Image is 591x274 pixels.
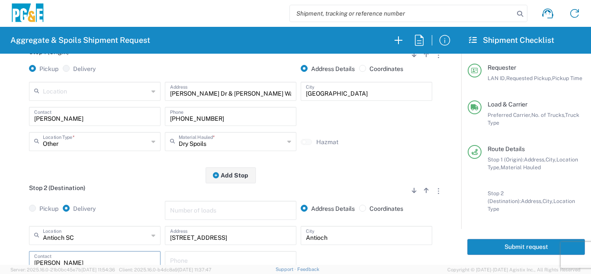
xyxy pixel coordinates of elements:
[552,75,582,81] span: Pickup Time
[447,266,581,274] span: Copyright © [DATE]-[DATE] Agistix Inc., All Rights Reserved
[469,35,554,45] h2: Shipment Checklist
[10,3,45,24] img: pge
[488,190,521,204] span: Stop 2 (Destination):
[488,64,516,71] span: Requester
[488,112,531,118] span: Preferred Carrier,
[506,75,552,81] span: Requested Pickup,
[467,239,585,255] button: Submit request
[276,267,297,272] a: Support
[206,167,256,183] button: Add Stop
[359,65,403,73] label: Coordinates
[501,164,541,171] span: Material Hauled
[290,5,514,22] input: Shipment, tracking or reference number
[488,156,524,163] span: Stop 1 (Origin):
[119,267,212,272] span: Client: 2025.16.0-b4dc8a9
[488,101,527,108] span: Load & Carrier
[521,198,543,204] span: Address,
[316,138,338,146] label: Hazmat
[524,156,546,163] span: Address,
[543,198,553,204] span: City,
[297,267,319,272] a: Feedback
[29,184,85,191] span: Stop 2 (Destination)
[178,267,212,272] span: [DATE] 11:37:47
[531,112,565,118] span: No. of Trucks,
[488,145,525,152] span: Route Details
[359,205,403,213] label: Coordinates
[10,267,115,272] span: Server: 2025.16.0-21b0bc45e7b
[301,65,355,73] label: Address Details
[546,156,556,163] span: City,
[81,267,115,272] span: [DATE] 11:54:36
[488,75,506,81] span: LAN ID,
[301,205,355,213] label: Address Details
[10,35,150,45] h2: Aggregate & Spoils Shipment Request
